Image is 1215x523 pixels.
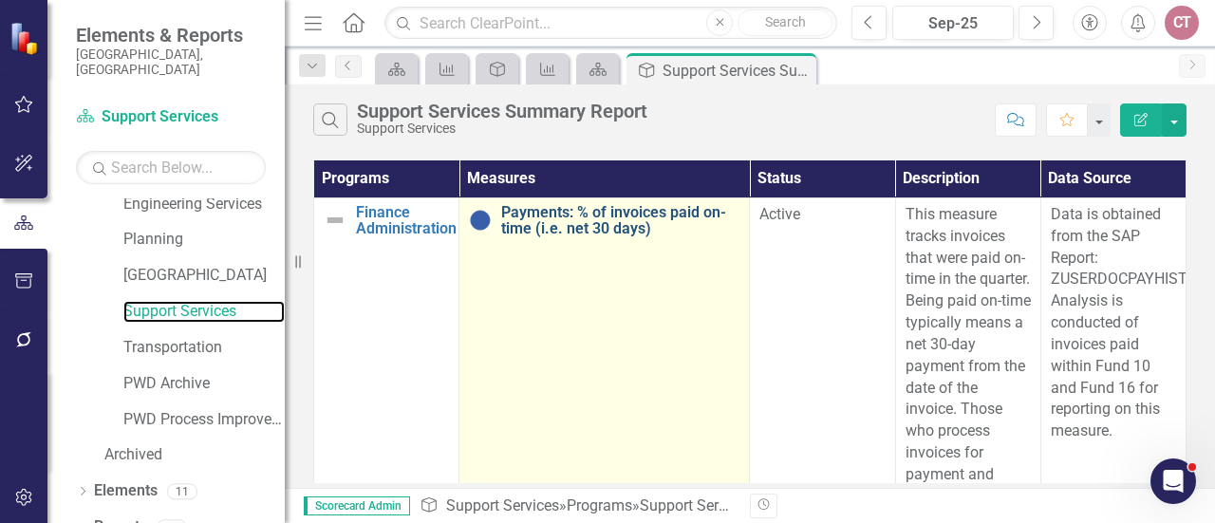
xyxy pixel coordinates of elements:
[356,204,457,237] a: Finance Administration
[469,209,492,232] img: Baselining
[892,6,1014,40] button: Sep-25
[1051,205,1193,439] span: Data is obtained from the SAP Report: ZUSERDOCPAYHIST. Analysis is conducted of invoices paid wit...
[640,496,869,514] div: Support Services Summary Report
[123,229,285,251] a: Planning
[1165,6,1199,40] button: CT
[9,21,43,54] img: ClearPoint Strategy
[446,496,559,514] a: Support Services
[94,480,158,502] a: Elements
[663,59,812,83] div: Support Services Summary Report
[501,204,739,237] a: Payments: % of invoices paid on-time (i.e. net 30 days)
[304,496,410,515] span: Scorecard Admin
[76,106,266,128] a: Support Services
[123,337,285,359] a: Transportation
[567,496,632,514] a: Programs
[357,101,647,121] div: Support Services Summary Report
[123,301,285,323] a: Support Services
[420,495,736,517] div: » »
[324,209,346,232] img: Not Defined
[123,265,285,287] a: [GEOGRAPHIC_DATA]
[123,373,285,395] a: PWD Archive
[76,24,266,47] span: Elements & Reports
[738,9,832,36] button: Search
[357,121,647,136] div: Support Services
[167,483,197,499] div: 11
[1150,458,1196,504] iframe: Intercom live chat
[384,7,837,40] input: Search ClearPoint...
[76,47,266,78] small: [GEOGRAPHIC_DATA], [GEOGRAPHIC_DATA]
[123,194,285,215] a: Engineering Services
[765,14,806,29] span: Search
[76,151,266,184] input: Search Below...
[123,409,285,431] a: PWD Process Improvements
[759,204,885,226] p: Active
[899,12,1007,35] div: Sep-25
[104,444,285,466] a: Archived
